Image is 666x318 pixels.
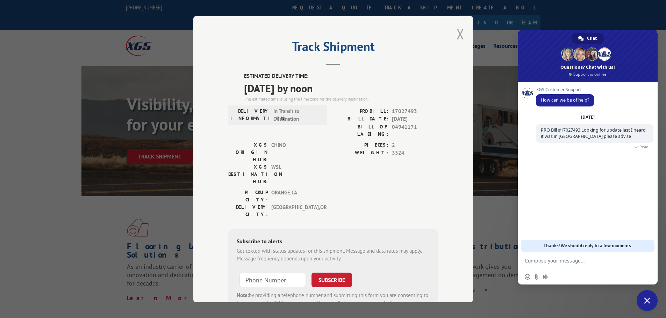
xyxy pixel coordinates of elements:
[244,80,438,96] span: [DATE] by noon
[228,203,268,218] label: DELIVERY CITY:
[333,107,388,115] label: PROBILL:
[311,272,352,287] button: SUBSCRIBE
[637,290,658,311] div: Close chat
[239,272,306,287] input: Phone Number
[392,149,438,157] span: 3324
[392,141,438,149] span: 2
[541,97,589,103] span: How can we be of help?
[587,33,597,44] span: Chat
[333,123,388,138] label: BILL OF LADING:
[457,25,464,43] button: Close modal
[534,274,539,280] span: Send a file
[333,115,388,123] label: BILL DATE:
[544,240,632,252] span: Thanks! We should reply in a few moments.
[392,123,438,138] span: 04941171
[271,188,318,203] span: ORANGE , CA
[572,33,604,44] div: Chat
[237,291,430,315] div: by providing a telephone number and submitting this form you are consenting to be contacted by SM...
[237,237,430,247] div: Subscribe to alerts
[228,188,268,203] label: PICKUP CITY:
[639,145,649,149] span: Read
[237,247,430,262] div: Get texted with status updates for this shipment. Message and data rates may apply. Message frequ...
[228,163,268,185] label: XGS DESTINATION HUB:
[333,141,388,149] label: PIECES:
[230,107,270,123] label: DELIVERY INFORMATION:
[271,141,318,163] span: CHINO
[536,87,594,92] span: XGS Customer Support
[271,163,318,185] span: WSL
[525,258,635,264] textarea: Compose your message...
[228,141,268,163] label: XGS ORIGIN HUB:
[581,115,595,119] div: [DATE]
[392,107,438,115] span: 17027493
[525,274,530,280] span: Insert an emoji
[244,72,438,80] label: ESTIMATED DELIVERY TIME:
[541,127,646,139] span: PRO Bill #17027493 Looking for update last I heard it was in [GEOGRAPHIC_DATA] please advise
[392,115,438,123] span: [DATE]
[333,149,388,157] label: WEIGHT:
[273,107,321,123] span: In Transit to Destination
[228,42,438,55] h2: Track Shipment
[237,291,249,298] strong: Note:
[271,203,318,218] span: [GEOGRAPHIC_DATA] , OR
[244,96,438,102] div: The estimated time is using the time zone for the delivery destination.
[543,274,549,280] span: Audio message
